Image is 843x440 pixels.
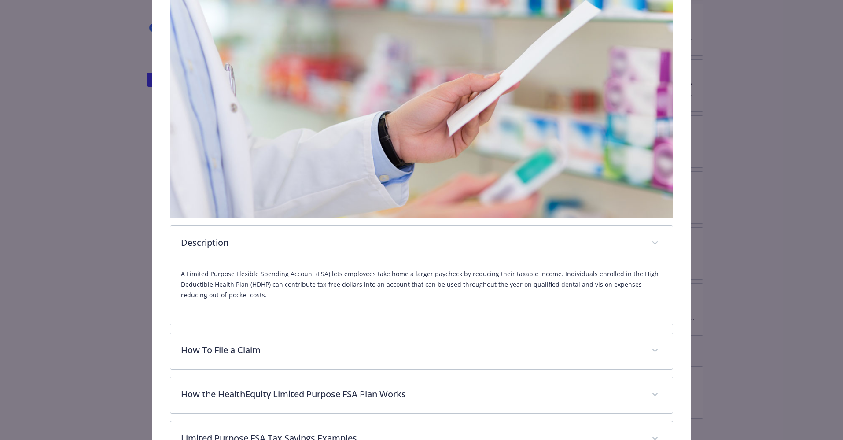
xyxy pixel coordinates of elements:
p: A Limited Purpose Flexible Spending Account (FSA) lets employees take home a larger paycheck by r... [181,269,663,300]
p: How the HealthEquity Limited Purpose FSA Plan Works [181,388,641,401]
p: Description [181,236,641,249]
div: Description [170,262,673,325]
p: How To File a Claim [181,344,641,357]
div: How the HealthEquity Limited Purpose FSA Plan Works [170,377,673,413]
div: How To File a Claim [170,333,673,369]
div: Description [170,226,673,262]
